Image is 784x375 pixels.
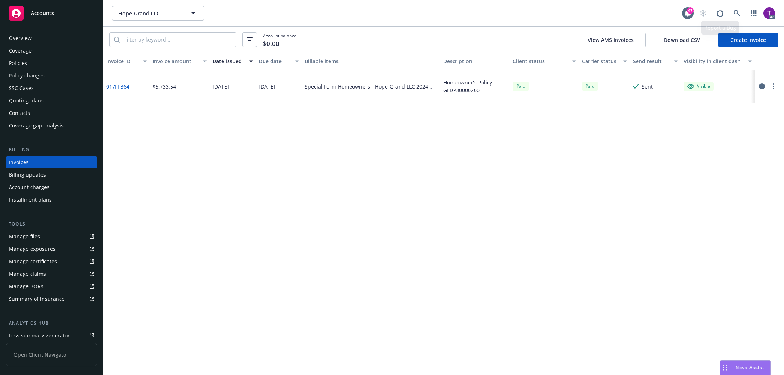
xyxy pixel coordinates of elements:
[6,107,97,119] a: Contacts
[630,53,681,70] button: Send result
[440,53,510,70] button: Description
[9,293,65,305] div: Summary of insurance
[263,39,279,48] span: $0.00
[6,330,97,342] a: Loss summary generator
[9,256,57,267] div: Manage certificates
[6,231,97,242] a: Manage files
[153,57,198,65] div: Invoice amount
[735,364,765,371] span: Nova Assist
[9,70,45,82] div: Policy changes
[6,194,97,206] a: Installment plans
[9,120,64,131] div: Coverage gap analysis
[6,320,97,327] div: Analytics hub
[120,33,236,47] input: Filter by keyword...
[103,53,150,70] button: Invoice ID
[576,33,646,47] button: View AMS invoices
[696,6,710,21] a: Start snowing
[305,83,437,90] div: Special Form Homeowners - Hope-Grand LLC 2024 Homeowner's - GLDP30000200
[9,330,70,342] div: Loss summary generator
[9,268,46,280] div: Manage claims
[6,156,97,168] a: Invoices
[114,37,120,43] svg: Search
[6,32,97,44] a: Overview
[9,231,40,242] div: Manage files
[106,57,139,65] div: Invoice ID
[579,53,630,70] button: Carrier status
[9,95,44,107] div: Quoting plans
[112,6,204,21] button: Hope-Grand LLC
[259,57,291,65] div: Due date
[6,243,97,255] a: Manage exposures
[256,53,302,70] button: Due date
[443,57,507,65] div: Description
[718,33,778,47] a: Create Invoice
[6,82,97,94] a: SSC Cases
[687,83,710,90] div: Visible
[513,82,529,91] div: Paid
[713,6,727,21] a: Report a Bug
[6,268,97,280] a: Manage claims
[9,107,30,119] div: Contacts
[9,57,27,69] div: Policies
[6,281,97,292] a: Manage BORs
[6,181,97,193] a: Account charges
[9,82,34,94] div: SSC Cases
[9,243,56,255] div: Manage exposures
[150,53,210,70] button: Invoice amount
[763,7,775,19] img: photo
[633,57,670,65] div: Send result
[6,3,97,24] a: Accounts
[510,53,579,70] button: Client status
[720,361,730,375] div: Drag to move
[9,281,43,292] div: Manage BORs
[720,360,771,375] button: Nova Assist
[6,293,97,305] a: Summary of insurance
[118,10,182,17] span: Hope-Grand LLC
[6,220,97,228] div: Tools
[582,82,598,91] div: Paid
[9,156,29,168] div: Invoices
[443,79,507,94] div: Homeowner's Policy GLDP30000200
[652,33,712,47] button: Download CSV
[6,169,97,181] a: Billing updates
[730,6,744,21] a: Search
[263,33,297,47] span: Account balance
[6,120,97,131] a: Coverage gap analysis
[153,83,176,90] div: $5,733.54
[747,6,761,21] a: Switch app
[9,32,32,44] div: Overview
[681,53,755,70] button: Visibility in client dash
[106,83,129,90] a: 017FFB64
[6,95,97,107] a: Quoting plans
[9,181,50,193] div: Account charges
[582,57,619,65] div: Carrier status
[9,169,46,181] div: Billing updates
[6,343,97,366] span: Open Client Navigator
[305,57,437,65] div: Billable items
[210,53,256,70] button: Date issued
[212,57,245,65] div: Date issued
[9,194,52,206] div: Installment plans
[513,57,568,65] div: Client status
[212,83,229,90] div: [DATE]
[6,70,97,82] a: Policy changes
[684,57,744,65] div: Visibility in client dash
[687,6,694,12] div: 47
[6,256,97,267] a: Manage certificates
[9,45,32,57] div: Coverage
[6,146,97,154] div: Billing
[259,83,275,90] div: [DATE]
[31,10,54,16] span: Accounts
[6,57,97,69] a: Policies
[6,45,97,57] a: Coverage
[642,83,653,90] div: Sent
[302,53,440,70] button: Billable items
